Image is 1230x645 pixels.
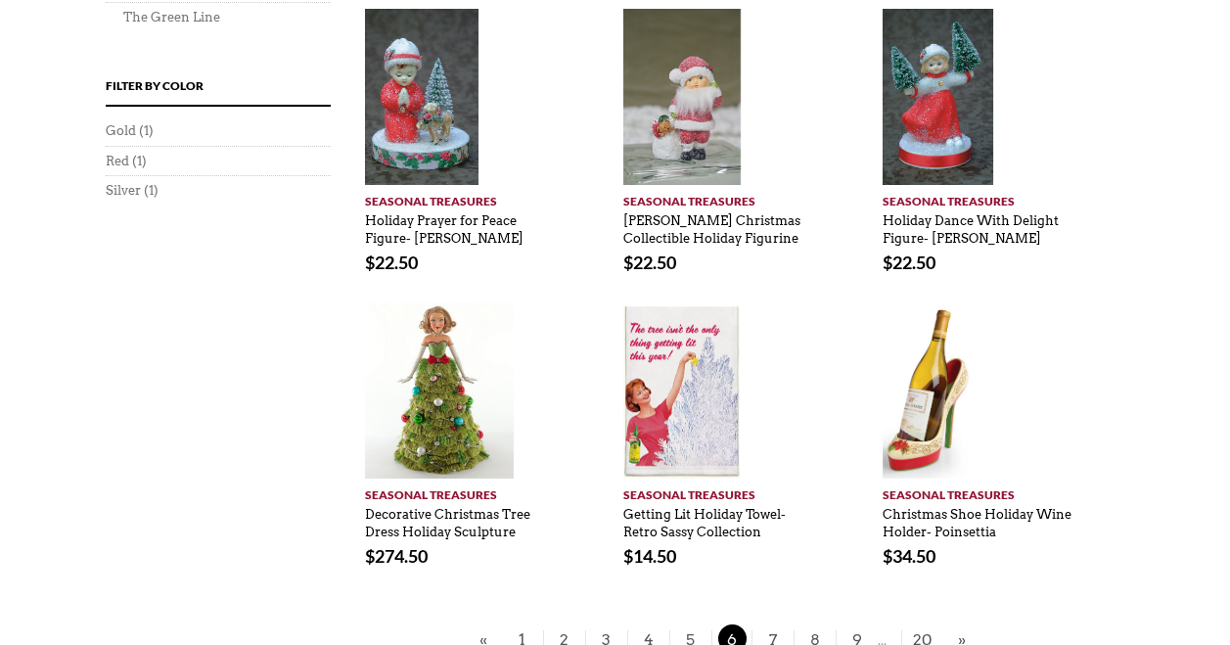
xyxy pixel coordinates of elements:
[623,497,786,540] a: Getting Lit Holiday Towel- Retro Sassy Collection
[883,497,1071,540] a: Christmas Shoe Holiday Wine Holder- Poinsettia
[365,252,418,273] bdi: 22.50
[883,545,935,567] bdi: 34.50
[883,252,935,273] bdi: 22.50
[365,204,524,247] a: Holiday Prayer for Peace Figure- [PERSON_NAME]
[883,479,1080,504] a: Seasonal Treasures
[883,252,892,273] span: $
[139,122,154,139] span: (1)
[883,185,1080,210] a: Seasonal Treasures
[365,252,375,273] span: $
[623,545,676,567] bdi: 14.50
[365,545,428,567] bdi: 274.50
[365,185,563,210] a: Seasonal Treasures
[623,545,633,567] span: $
[883,545,892,567] span: $
[623,252,676,273] bdi: 22.50
[623,185,821,210] a: Seasonal Treasures
[106,76,331,108] h4: Filter by Color
[106,182,141,199] a: Silver
[365,479,563,504] a: Seasonal Treasures
[623,252,633,273] span: $
[123,10,220,24] a: The Green Line
[883,204,1059,247] a: Holiday Dance With Delight Figure- [PERSON_NAME]
[106,122,136,139] a: Gold
[144,182,159,199] span: (1)
[365,497,530,540] a: Decorative Christmas Tree Dress Holiday Sculpture
[132,153,147,169] span: (1)
[623,204,800,247] a: [PERSON_NAME] Christmas Collectible Holiday Figurine
[365,545,375,567] span: $
[623,479,821,504] a: Seasonal Treasures
[106,153,129,169] a: Red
